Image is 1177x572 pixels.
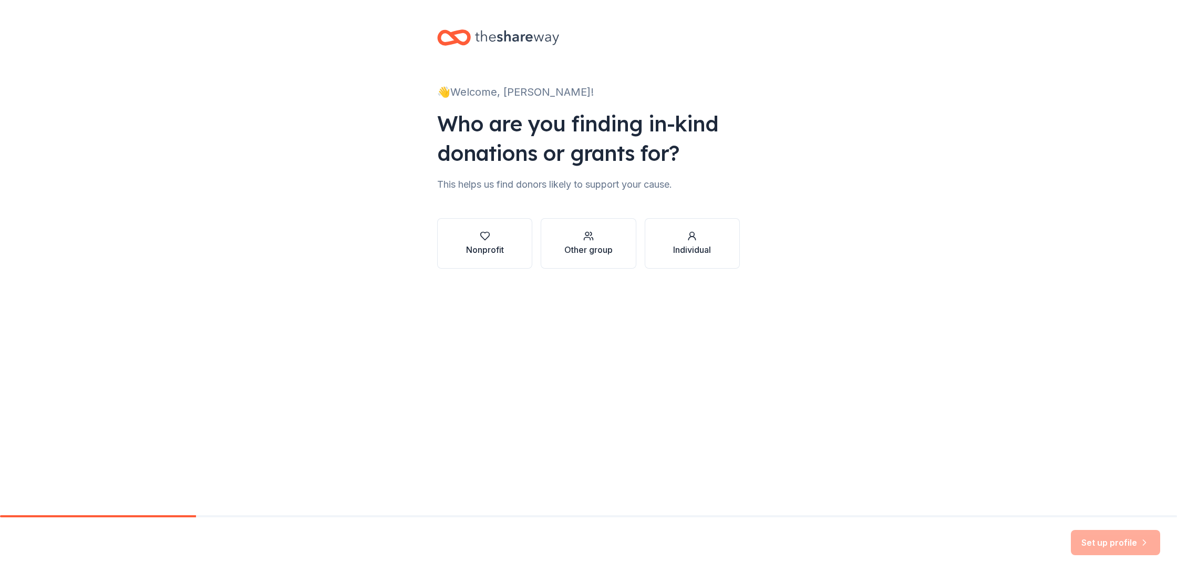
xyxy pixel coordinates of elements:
[437,218,532,269] button: Nonprofit
[466,243,504,256] div: Nonprofit
[645,218,740,269] button: Individual
[541,218,636,269] button: Other group
[673,243,711,256] div: Individual
[437,176,740,193] div: This helps us find donors likely to support your cause.
[564,243,613,256] div: Other group
[437,84,740,100] div: 👋 Welcome, [PERSON_NAME]!
[437,109,740,168] div: Who are you finding in-kind donations or grants for?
